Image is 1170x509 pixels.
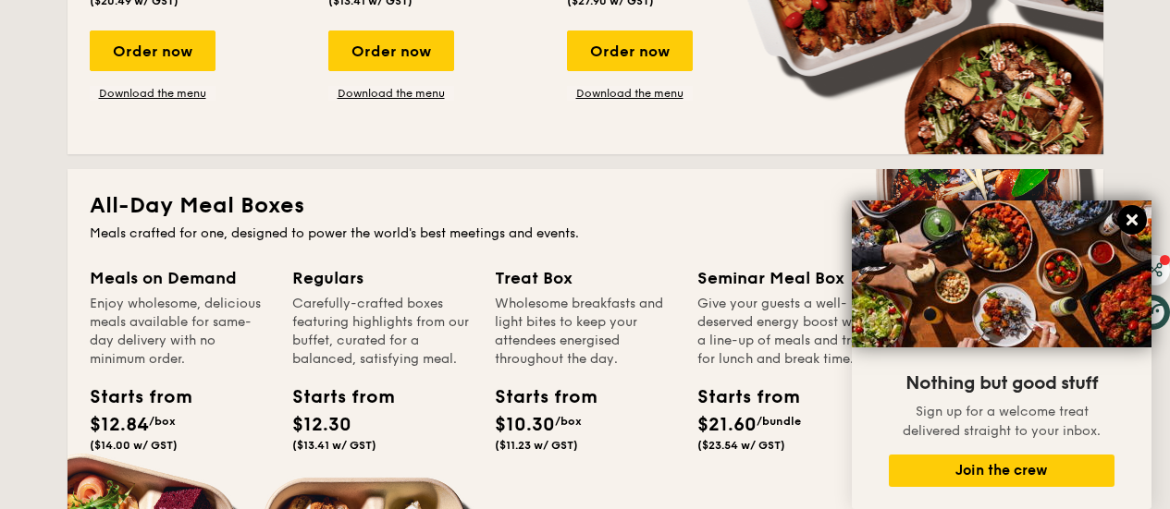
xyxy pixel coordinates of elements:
[90,295,270,369] div: Enjoy wholesome, delicious meals available for same-day delivery with no minimum order.
[697,414,757,436] span: $21.60
[292,383,376,411] div: Starts from
[292,265,473,291] div: Regulars
[90,383,173,411] div: Starts from
[697,439,785,452] span: ($23.54 w/ GST)
[328,86,454,101] a: Download the menu
[757,415,801,428] span: /bundle
[90,439,178,452] span: ($14.00 w/ GST)
[90,265,270,291] div: Meals on Demand
[292,439,376,452] span: ($13.41 w/ GST)
[90,86,216,101] a: Download the menu
[903,404,1101,439] span: Sign up for a welcome treat delivered straight to your inbox.
[149,415,176,428] span: /box
[905,372,1098,394] span: Nothing but good stuff
[292,295,473,369] div: Carefully-crafted boxes featuring highlights from our buffet, curated for a balanced, satisfying ...
[555,415,582,428] span: /box
[90,191,1081,221] h2: All-Day Meal Boxes
[328,30,454,71] div: Order now
[697,265,878,291] div: Seminar Meal Box
[495,295,675,369] div: Wholesome breakfasts and light bites to keep your attendees energised throughout the day.
[1117,205,1147,235] button: Close
[697,295,878,369] div: Give your guests a well-deserved energy boost with a line-up of meals and treats for lunch and br...
[292,414,351,436] span: $12.30
[495,414,555,436] span: $10.30
[495,383,578,411] div: Starts from
[567,30,693,71] div: Order now
[495,265,675,291] div: Treat Box
[697,383,781,411] div: Starts from
[90,30,216,71] div: Order now
[852,200,1152,347] img: DSC07876-Edit02-Large.jpeg
[495,439,578,452] span: ($11.23 w/ GST)
[889,454,1115,487] button: Join the crew
[90,224,1081,243] div: Meals crafted for one, designed to power the world's best meetings and events.
[567,86,693,101] a: Download the menu
[90,414,149,436] span: $12.84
